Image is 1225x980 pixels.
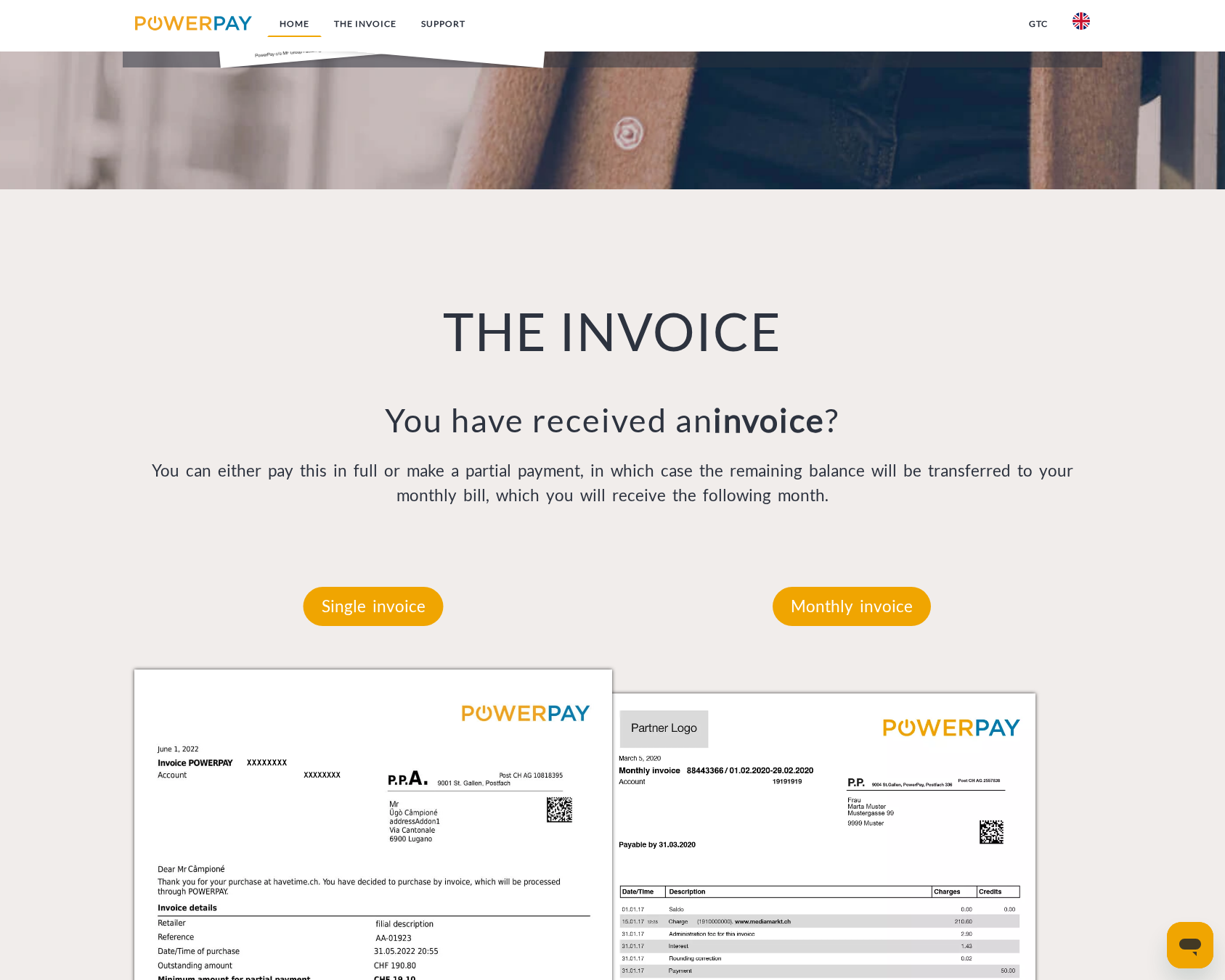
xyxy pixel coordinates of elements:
a: GTC [1017,11,1060,37]
a: THE INVOICE [322,11,409,37]
p: You can either pay this in full or make a partial payment, in which case the remaining balance wi... [134,458,1091,508]
a: Home [267,11,322,37]
img: logo-powerpay.svg [135,16,252,30]
h3: You have received an ? [134,400,1091,440]
a: Support [409,11,478,37]
img: en [1073,12,1090,30]
h1: THE INVOICE [134,298,1091,363]
p: Single invoice [304,587,444,626]
b: invoice [713,400,825,440]
p: Monthly invoice [773,587,931,626]
iframe: Button to launch messaging window [1167,922,1213,968]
